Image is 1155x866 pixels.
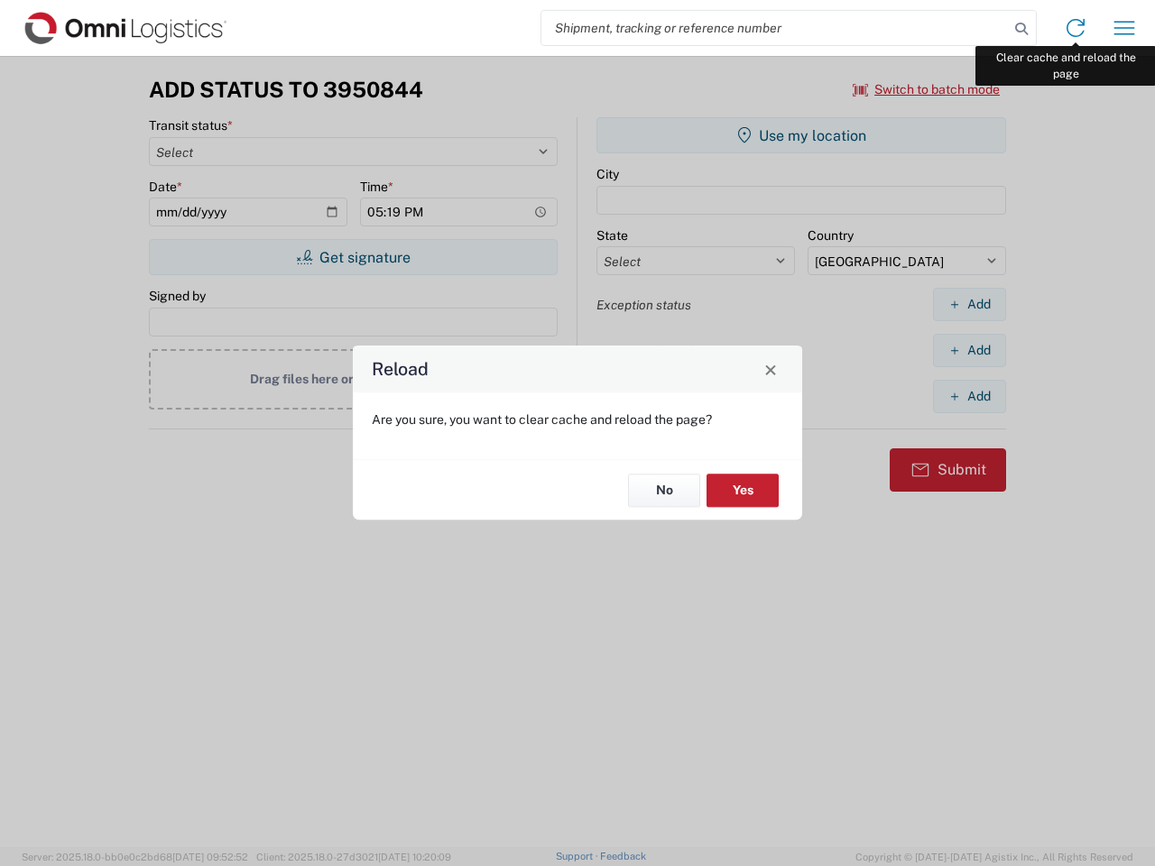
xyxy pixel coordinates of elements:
button: No [628,474,700,507]
p: Are you sure, you want to clear cache and reload the page? [372,411,783,428]
button: Close [758,356,783,382]
input: Shipment, tracking or reference number [541,11,1009,45]
button: Yes [707,474,779,507]
h4: Reload [372,356,429,382]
